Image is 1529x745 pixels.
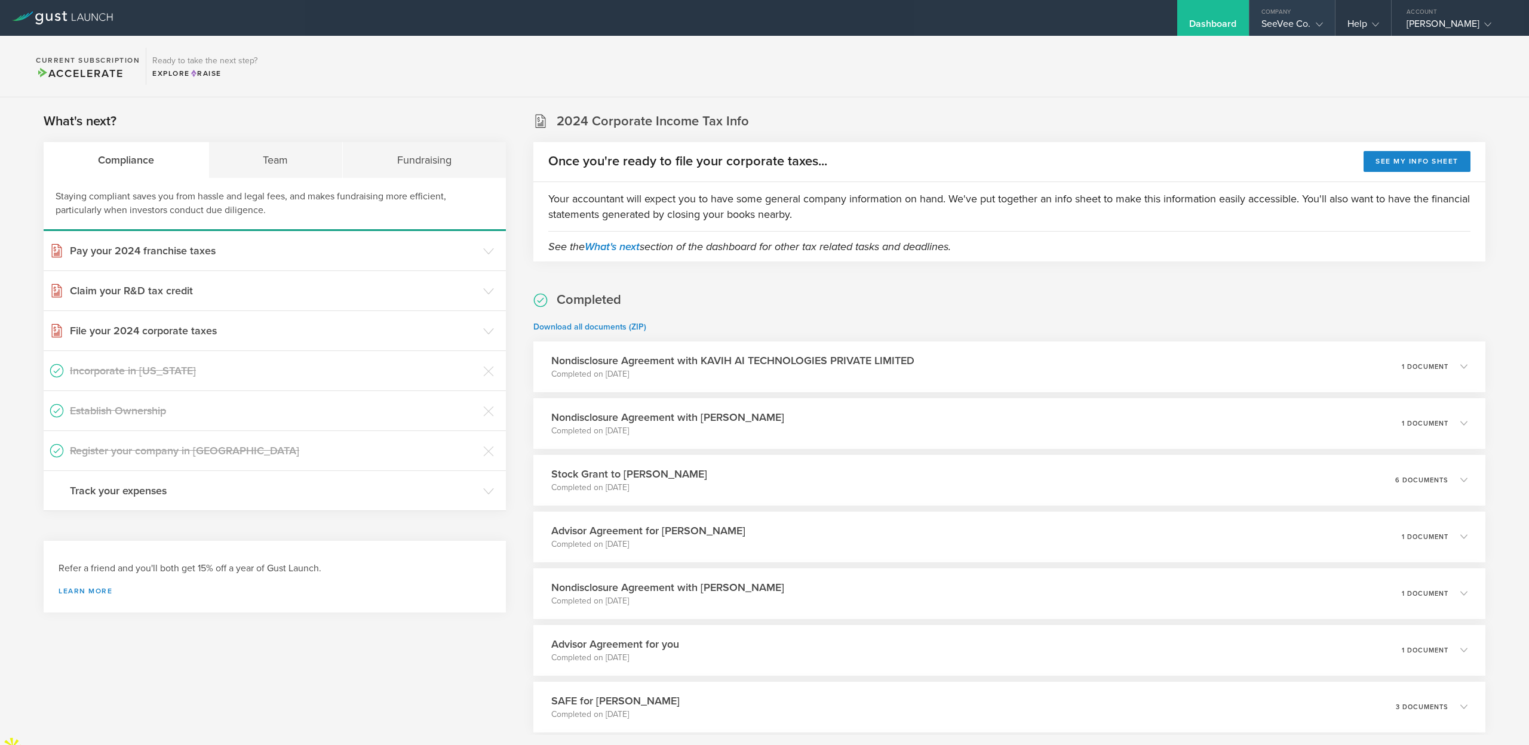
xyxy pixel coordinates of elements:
[209,142,343,178] div: Team
[1261,18,1323,36] div: SeeVee Co.
[44,142,209,178] div: Compliance
[1402,647,1448,654] p: 1 document
[1402,534,1448,540] p: 1 document
[70,443,477,458] h3: Register your company in [GEOGRAPHIC_DATA]
[1395,477,1448,484] p: 6 documents
[70,243,477,258] h3: Pay your 2024 franchise taxes
[70,483,477,498] h3: Track your expenses
[551,652,679,664] p: Completed on [DATE]
[70,283,477,298] h3: Claim your R&D tax credit
[70,403,477,418] h3: Establish Ownership
[551,410,784,425] h3: Nondisclosure Agreement with [PERSON_NAME]
[70,363,477,378] h3: Incorporate in [US_STATE]
[59,587,491,595] a: Learn more
[551,538,745,550] p: Completed on [DATE]
[557,113,749,130] h2: 2024 Corporate Income Tax Info
[548,240,951,253] em: See the section of the dashboard for other tax related tasks and deadlines.
[36,67,123,80] span: Accelerate
[1189,18,1237,36] div: Dashboard
[1407,18,1508,36] div: [PERSON_NAME]
[190,69,222,78] span: Raise
[1396,704,1448,710] p: 3 documents
[551,595,784,607] p: Completed on [DATE]
[1402,590,1448,597] p: 1 document
[152,68,257,79] div: Explore
[551,636,679,652] h3: Advisor Agreement for you
[551,425,784,437] p: Completed on [DATE]
[1402,364,1448,370] p: 1 document
[551,466,707,482] h3: Stock Grant to [PERSON_NAME]
[70,323,477,338] h3: File your 2024 corporate taxes
[1402,420,1448,427] p: 1 document
[343,142,506,178] div: Fundraising
[44,178,506,231] div: Staying compliant saves you from hassle and legal fees, and makes fundraising more efficient, par...
[59,562,491,575] h3: Refer a friend and you'll both get 15% off a year of Gust Launch.
[551,709,680,721] p: Completed on [DATE]
[152,57,257,65] h3: Ready to take the next step?
[1469,688,1529,745] iframe: Chat Widget
[585,240,640,253] a: What's next
[533,322,646,332] a: Download all documents (ZIP)
[557,291,621,309] h2: Completed
[551,580,784,595] h3: Nondisclosure Agreement with [PERSON_NAME]
[548,153,827,170] h2: Once you're ready to file your corporate taxes...
[1364,151,1470,172] button: See my info sheet
[146,48,263,85] div: Ready to take the next step?ExploreRaise
[551,353,914,368] h3: Nondisclosure Agreement with KAVIH AI TECHNOLOGIES PRIVATE LIMITED
[551,482,707,494] p: Completed on [DATE]
[551,693,680,709] h3: SAFE for [PERSON_NAME]
[551,523,745,538] h3: Advisor Agreement for [PERSON_NAME]
[36,57,140,64] h2: Current Subscription
[551,368,914,380] p: Completed on [DATE]
[548,191,1470,222] p: Your accountant will expect you to have some general company information on hand. We've put toget...
[1347,18,1379,36] div: Help
[44,113,116,130] h2: What's next?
